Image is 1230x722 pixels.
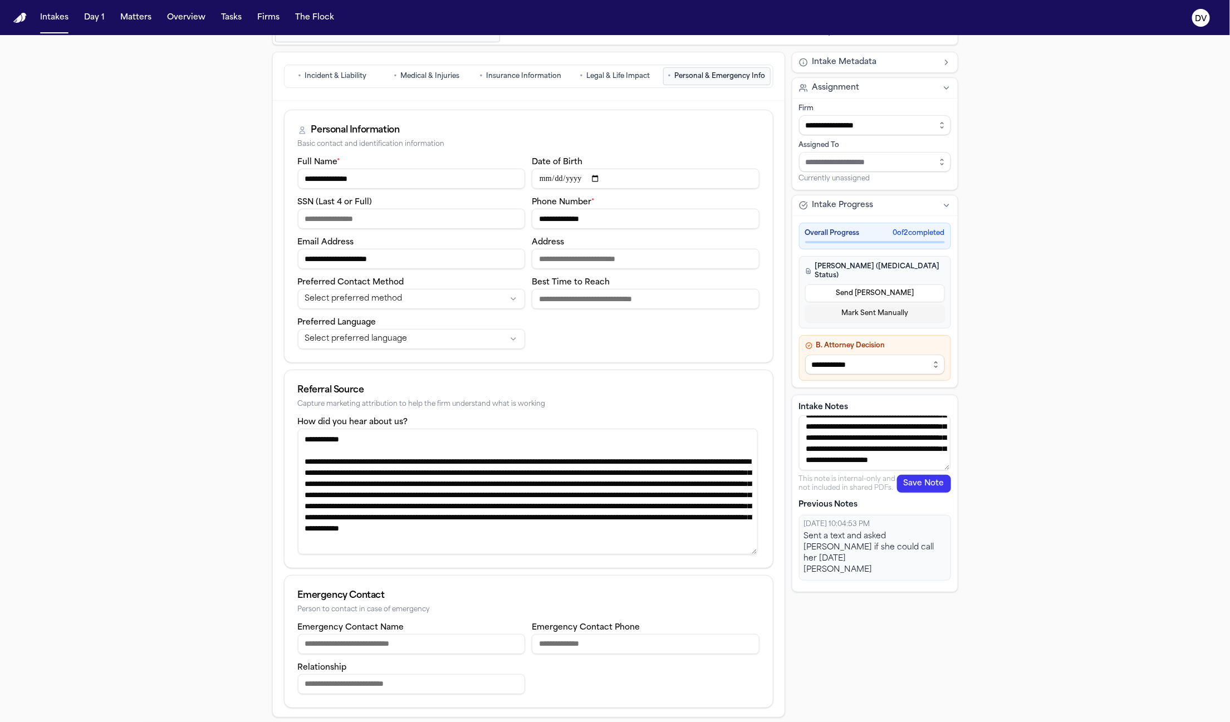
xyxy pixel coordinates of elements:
[298,198,373,207] label: SSN (Last 4 or Full)
[305,72,367,81] span: Incident & Liability
[812,82,860,94] span: Assignment
[805,229,860,238] span: Overall Progress
[804,531,946,576] div: Sent a text and asked [PERSON_NAME] if she could call her [DATE] [PERSON_NAME]
[80,8,109,28] button: Day 1
[36,8,73,28] button: Intakes
[298,318,376,327] label: Preferred Language
[217,8,246,28] button: Tasks
[799,475,897,493] p: This note is internal-only and not included in shared PDFs.
[532,278,610,287] label: Best Time to Reach
[893,229,945,238] span: 0 of 2 completed
[532,238,564,247] label: Address
[298,623,404,632] label: Emergency Contact Name
[298,634,526,654] input: Emergency contact name
[298,140,759,149] div: Basic contact and identification information
[311,124,400,137] div: Personal Information
[532,198,595,207] label: Phone Number
[298,418,408,426] label: How did you hear about us?
[805,341,945,350] h4: B. Attorney Decision
[586,72,650,81] span: Legal & Life Impact
[675,72,766,81] span: Personal & Emergency Info
[487,72,562,81] span: Insurance Information
[799,499,951,510] p: Previous Notes
[163,8,210,28] button: Overview
[116,8,156,28] button: Matters
[480,71,483,82] span: •
[799,104,951,113] div: Firm
[532,169,759,189] input: Date of birth
[804,520,946,529] div: [DATE] 10:04:53 PM
[298,209,526,229] input: SSN
[298,158,341,166] label: Full Name
[792,78,958,98] button: Assignment
[298,384,759,397] div: Referral Source
[799,402,951,413] label: Intake Notes
[287,67,379,85] button: Go to Incident & Liability
[897,475,951,493] button: Save Note
[253,8,284,28] button: Firms
[298,674,526,694] input: Emergency contact relationship
[13,13,27,23] img: Finch Logo
[400,72,459,81] span: Medical & Injuries
[291,8,339,28] button: The Flock
[298,400,759,409] div: Capture marketing attribution to help the firm understand what is working
[298,278,404,287] label: Preferred Contact Method
[298,664,347,672] label: Relationship
[792,195,958,215] button: Intake Progress
[532,623,640,632] label: Emergency Contact Phone
[812,57,877,68] span: Intake Metadata
[532,249,759,269] input: Address
[298,238,354,247] label: Email Address
[298,589,759,602] div: Emergency Contact
[792,52,958,72] button: Intake Metadata
[799,415,950,470] textarea: Intake notes
[805,284,945,302] button: Send [PERSON_NAME]
[298,606,759,614] div: Person to contact in case of emergency
[298,71,302,82] span: •
[668,71,672,82] span: •
[580,71,583,82] span: •
[532,634,759,654] input: Emergency contact phone
[799,141,951,150] div: Assigned To
[812,200,874,211] span: Intake Progress
[381,67,473,85] button: Go to Medical & Injuries
[475,67,567,85] button: Go to Insurance Information
[569,67,661,85] button: Go to Legal & Life Impact
[532,158,582,166] label: Date of Birth
[805,262,945,280] h4: [PERSON_NAME] ([MEDICAL_DATA] Status)
[799,115,951,135] input: Select firm
[298,169,526,189] input: Full name
[532,289,759,309] input: Best time to reach
[394,71,397,82] span: •
[799,174,870,183] span: Currently unassigned
[799,152,951,172] input: Assign to staff member
[13,13,27,23] a: Home
[298,249,526,269] input: Email address
[805,304,945,322] button: Mark Sent Manually
[532,209,759,229] input: Phone number
[663,67,771,85] button: Go to Personal & Emergency Info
